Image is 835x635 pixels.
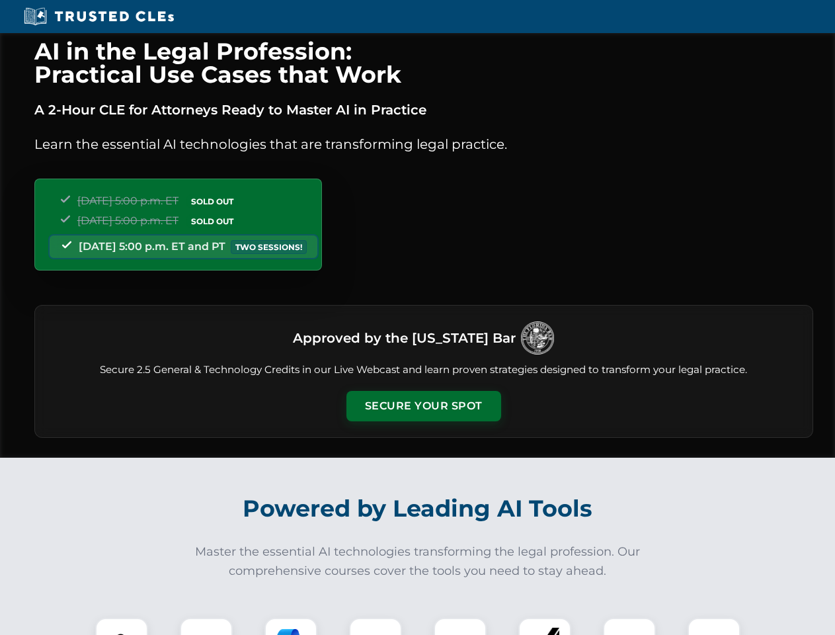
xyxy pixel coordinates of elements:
button: Secure Your Spot [346,391,501,421]
span: SOLD OUT [186,194,238,208]
h3: Approved by the [US_STATE] Bar [293,326,516,350]
p: A 2-Hour CLE for Attorneys Ready to Master AI in Practice [34,99,813,120]
span: [DATE] 5:00 p.m. ET [77,214,179,227]
span: SOLD OUT [186,214,238,228]
img: Logo [521,321,554,355]
p: Secure 2.5 General & Technology Credits in our Live Webcast and learn proven strategies designed ... [51,362,797,378]
h2: Powered by Leading AI Tools [52,486,784,532]
span: [DATE] 5:00 p.m. ET [77,194,179,207]
img: Trusted CLEs [20,7,178,26]
p: Master the essential AI technologies transforming the legal profession. Our comprehensive courses... [186,542,649,581]
p: Learn the essential AI technologies that are transforming legal practice. [34,134,813,155]
h1: AI in the Legal Profession: Practical Use Cases that Work [34,40,813,86]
